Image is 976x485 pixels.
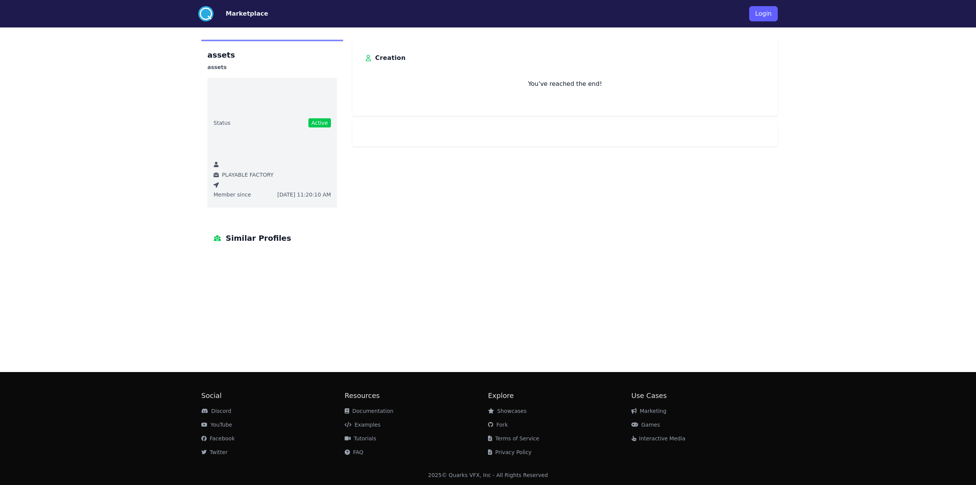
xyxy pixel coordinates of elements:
[631,422,660,428] a: Games
[345,422,380,428] a: Examples
[631,408,666,414] a: Marketing
[428,471,548,479] div: 2025 © Quarks VFX, Inc - All Rights Reserved
[201,449,228,455] a: Twitter
[364,79,766,89] p: You've reached the end!
[201,390,345,401] h2: Social
[222,170,274,179] span: PLAYABLE FACTORY
[488,408,527,414] a: Showcases
[749,3,778,24] a: Login
[201,435,235,441] a: Facebook
[277,191,331,198] span: [DATE] 11:20:10 AM
[345,449,363,455] a: FAQ
[207,63,337,72] h3: assets
[488,422,508,428] a: Fork
[749,6,778,21] button: Login
[213,119,231,127] span: Status
[345,408,393,414] a: Documentation
[631,390,775,401] h2: Use Cases
[226,9,268,18] button: Marketplace
[631,435,685,441] a: Interactive Media
[345,435,376,441] a: Tutorials
[375,52,406,64] h3: Creation
[213,9,268,18] a: Marketplace
[488,449,531,455] a: Privacy Policy
[488,390,631,401] h2: Explore
[226,232,291,244] span: Similar Profiles
[213,191,251,198] span: Member since
[308,118,331,127] span: Active
[488,435,539,441] a: Terms of Service
[201,408,231,414] a: Discord
[207,49,337,61] h1: assets
[345,390,488,401] h2: Resources
[201,422,232,428] a: YouTube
